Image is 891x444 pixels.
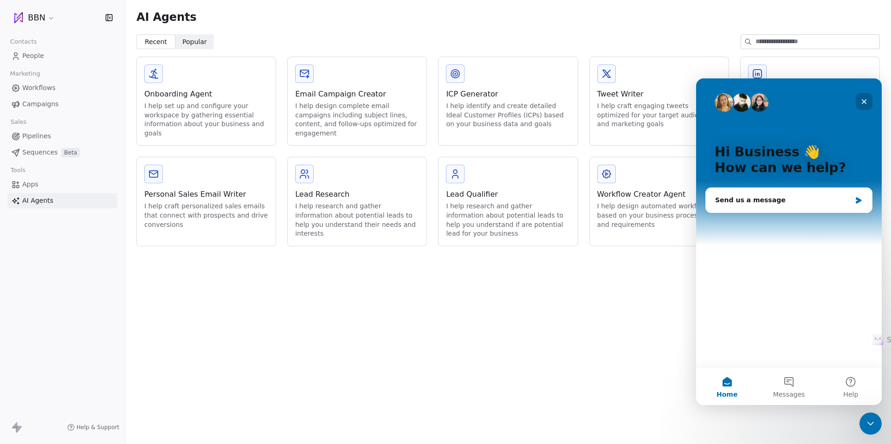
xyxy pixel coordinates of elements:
[22,83,56,93] span: Workflows
[7,145,117,160] a: SequencesBeta
[6,67,44,81] span: Marketing
[597,102,721,129] div: I help craft engaging tweets optimized for your target audience and marketing goals
[446,202,570,238] div: I help research and gather information about potential leads to help you understand if are potent...
[597,189,721,200] div: Workflow Creator Agent
[144,102,268,138] div: I help set up and configure your workspace by gathering essential information about your business...
[597,89,721,100] div: Tweet Writer
[22,180,39,189] span: Apps
[67,424,119,431] a: Help & Support
[295,189,419,200] div: Lead Research
[11,10,57,26] button: BBN
[182,37,207,47] span: Popular
[597,202,721,229] div: I help design automated workflows based on your business processes and requirements
[7,129,117,144] a: Pipelines
[6,115,31,129] span: Sales
[28,12,45,24] span: BBN
[696,78,882,405] iframe: Intercom live chat
[136,10,196,24] span: AI Agents
[144,189,268,200] div: Personal Sales Email Writer
[7,97,117,112] a: Campaigns
[7,177,117,192] a: Apps
[7,80,117,96] a: Workflows
[6,35,41,49] span: Contacts
[77,424,119,431] span: Help & Support
[22,148,58,157] span: Sequences
[61,148,80,157] span: Beta
[295,202,419,238] div: I help research and gather information about potential leads to help you understand their needs a...
[13,12,24,23] img: bbn%20logo%20trans%20new.png
[22,99,58,109] span: Campaigns
[859,412,882,435] iframe: Intercom live chat
[7,48,117,64] a: People
[22,196,53,206] span: AI Agents
[6,163,29,177] span: Tools
[446,189,570,200] div: Lead Qualifier
[295,102,419,138] div: I help design complete email campaigns including subject lines, content, and follow-ups optimized...
[295,89,419,100] div: Email Campaign Creator
[22,131,51,141] span: Pipelines
[446,102,570,129] div: I help identify and create detailed Ideal Customer Profiles (ICPs) based on your business data an...
[144,202,268,229] div: I help craft personalized sales emails that connect with prospects and drive conversions
[22,51,44,61] span: People
[7,193,117,208] a: AI Agents
[144,89,268,100] div: Onboarding Agent
[446,89,570,100] div: ICP Generator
